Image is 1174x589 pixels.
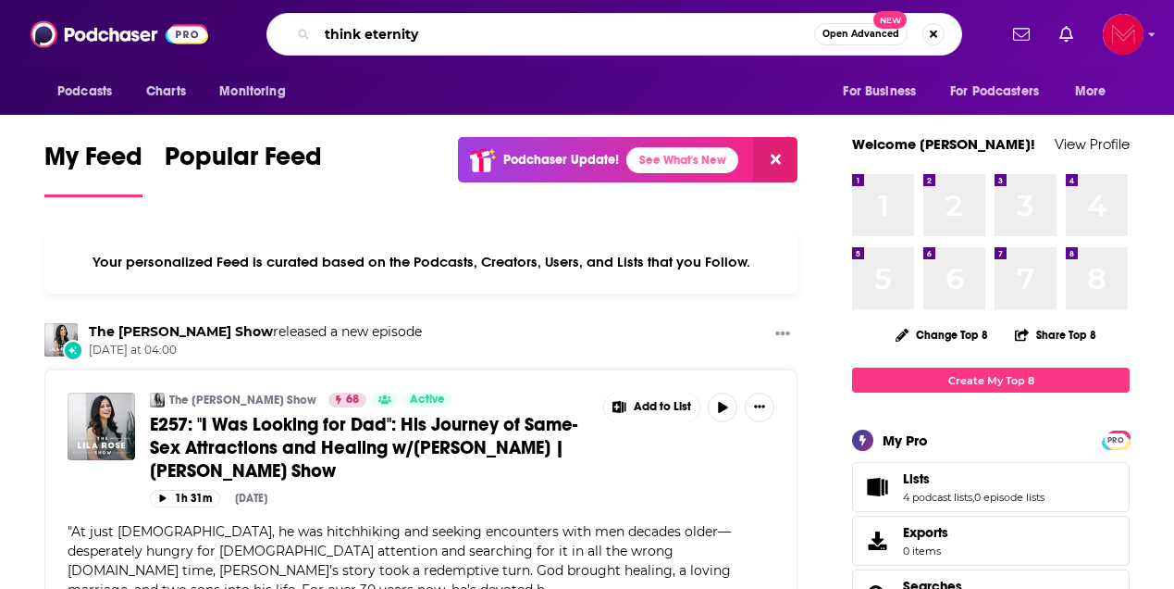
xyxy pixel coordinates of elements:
[31,17,208,52] img: Podchaser - Follow, Share and Rate Podcasts
[859,528,896,554] span: Exports
[169,393,316,407] a: The [PERSON_NAME] Show
[1052,19,1081,50] a: Show notifications dropdown
[1014,317,1097,353] button: Share Top 8
[1075,79,1106,105] span: More
[44,74,136,109] button: open menu
[235,492,267,505] div: [DATE]
[972,491,974,504] span: ,
[150,413,577,482] span: E257: "I Was Looking for Dad": His Journey of Same-Sex Attractions and Healing w/[PERSON_NAME] | ...
[165,141,322,197] a: Popular Feed
[134,74,197,109] a: Charts
[89,323,422,341] h3: released a new episode
[903,470,1044,487] a: Lists
[1006,19,1037,50] a: Show notifications dropdown
[950,79,1039,105] span: For Podcasters
[974,491,1044,504] a: 0 episode lists
[63,340,83,360] div: New Episode
[843,79,916,105] span: For Business
[1103,14,1143,55] span: Logged in as Pamelamcclure
[604,393,700,422] button: Show More Button
[852,462,1130,512] span: Lists
[1103,14,1143,55] button: Show profile menu
[89,343,422,358] span: [DATE] at 04:00
[852,135,1035,153] a: Welcome [PERSON_NAME]!
[150,490,220,508] button: 1h 31m
[44,141,142,183] span: My Feed
[852,516,1130,566] a: Exports
[883,432,928,449] div: My Pro
[822,30,899,39] span: Open Advanced
[830,74,939,109] button: open menu
[150,413,589,482] a: E257: "I Was Looking for Dad": His Journey of Same-Sex Attractions and Healing w/[PERSON_NAME] | ...
[266,13,962,56] div: Search podcasts, credits, & more...
[859,474,896,500] a: Lists
[745,393,774,422] button: Show More Button
[503,152,619,168] p: Podchaser Update!
[44,323,78,357] img: The Lila Rose Show
[1103,14,1143,55] img: User Profile
[328,393,366,407] a: 68
[634,400,691,414] span: Add to List
[57,79,112,105] span: Podcasts
[146,79,186,105] span: Charts
[402,393,452,407] a: Active
[1105,432,1127,446] a: PRO
[903,524,948,541] span: Exports
[873,11,907,29] span: New
[150,393,165,407] img: The Lila Rose Show
[938,74,1066,109] button: open menu
[1055,135,1130,153] a: View Profile
[626,147,738,173] a: See What's New
[68,393,135,460] img: E257: "I Was Looking for Dad": His Journey of Same-Sex Attractions and Healing w/Joe Dallas | Lil...
[165,141,322,183] span: Popular Feed
[346,391,359,409] span: 68
[44,231,797,294] div: Your personalized Feed is curated based on the Podcasts, Creators, Users, and Lists that you Follow.
[903,491,972,504] a: 4 podcast lists
[219,79,285,105] span: Monitoring
[1062,74,1130,109] button: open menu
[317,19,814,49] input: Search podcasts, credits, & more...
[206,74,309,109] button: open menu
[903,470,930,487] span: Lists
[903,545,948,558] span: 0 items
[1105,433,1127,447] span: PRO
[852,368,1130,393] a: Create My Top 8
[410,391,445,409] span: Active
[44,141,142,197] a: My Feed
[768,323,797,346] button: Show More Button
[814,23,908,45] button: Open AdvancedNew
[884,323,999,346] button: Change Top 8
[89,323,273,340] a: The Lila Rose Show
